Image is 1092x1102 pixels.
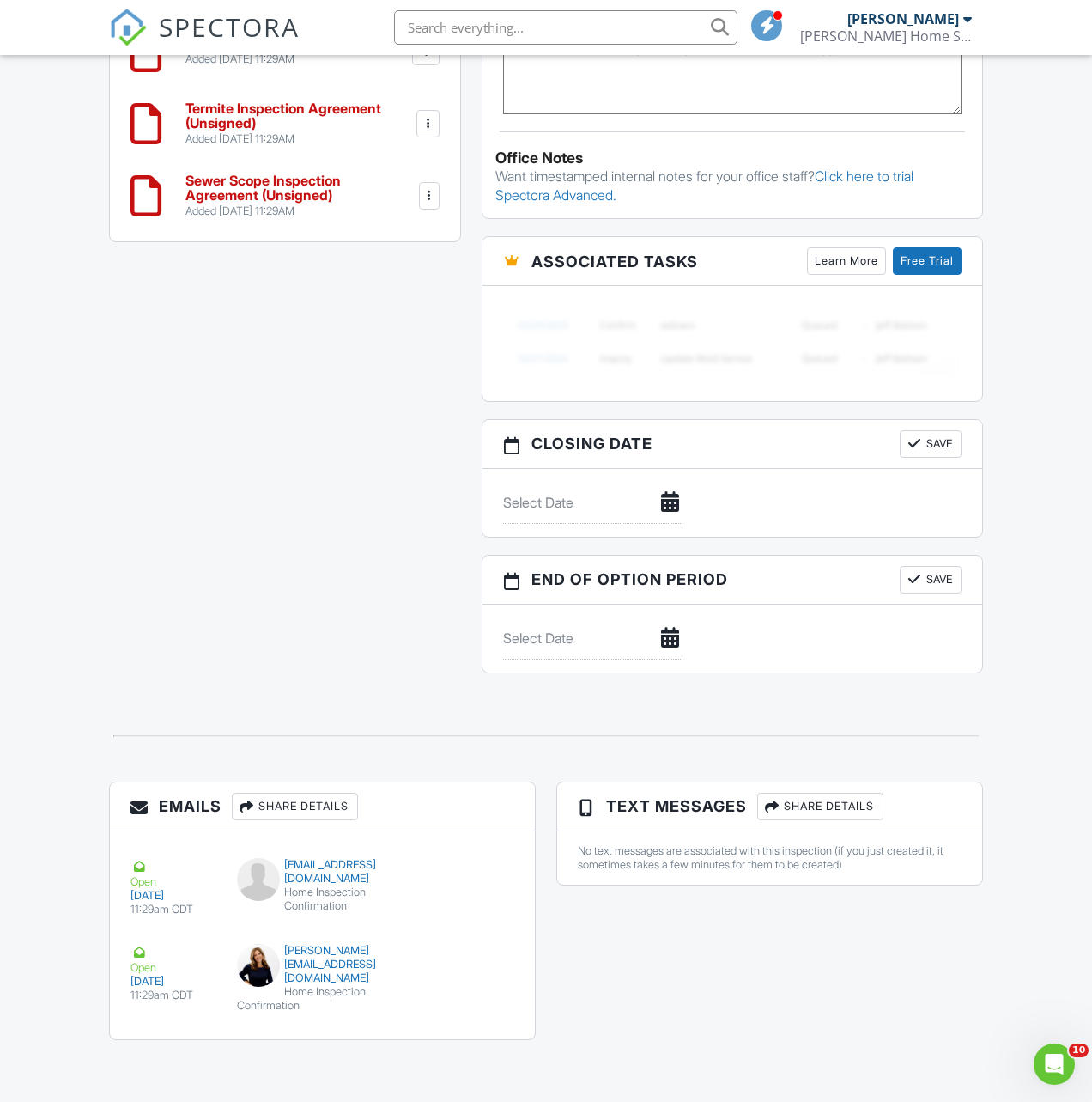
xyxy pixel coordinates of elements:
[237,944,408,985] div: [PERSON_NAME][EMAIL_ADDRESS][DOMAIN_NAME]
[893,247,962,275] a: Free Trial
[800,27,972,45] div: Ballinger Home Services, LLC
[159,9,300,45] span: SPECTORA
[185,204,415,218] div: Added [DATE] 11:29AM
[110,844,535,930] a: Open [DATE] 11:29am CDT [EMAIL_ADDRESS][DOMAIN_NAME] Home Inspection Confirmation
[185,101,413,147] a: Termite Inspection Agreement (Unsigned) Added [DATE] 11:29AM
[900,566,962,594] button: Save
[109,9,147,46] img: The Best Home Inspection Software - Spectora
[1034,1044,1075,1085] iframe: Intercom live chat
[531,250,698,273] span: Associated Tasks
[495,149,969,167] div: Office Notes
[237,858,280,901] img: default-user-f0147aede5fd5fa78ca7ade42f37bd4542148d508eef1c3d3ea960f66861d68b.jpg
[130,903,216,916] div: 11:29am CDT
[130,975,216,989] div: [DATE]
[237,944,280,987] img: data
[130,944,216,975] div: Open
[110,930,535,1026] a: Open [DATE] 11:29am CDT [PERSON_NAME][EMAIL_ADDRESS][DOMAIN_NAME] Home Inspection Confirmation
[394,10,737,45] input: Search everything...
[130,889,216,903] div: [DATE]
[130,989,216,1002] div: 11:29am CDT
[237,858,408,886] div: [EMAIL_ADDRESS][DOMAIN_NAME]
[185,174,415,219] a: Sewer Scope Inspection Agreement (Unsigned) Added [DATE] 11:29AM
[807,247,886,275] a: Learn More
[109,23,300,59] a: SPECTORA
[578,844,962,872] div: No text messages are associated with this inspection (if you just created it, it sometimes takes ...
[557,782,982,831] h3: Text Messages
[495,167,969,205] p: Want timestamped internal notes for your office staff?
[185,101,413,131] h6: Termite Inspection Agreement (Unsigned)
[531,432,652,455] span: Closing date
[495,167,913,204] a: Click here to trial Spectora Advanced.
[503,299,962,383] img: blurred-tasks-251b60f19c3f713f9215ee2a18cbf2105fc2d72fcd585247cf5e9ec0c957c1dd.png
[185,132,413,146] div: Added [DATE] 11:29AM
[757,793,883,820] div: Share Details
[1069,1044,1089,1057] span: 10
[237,886,408,913] div: Home Inspection Confirmation
[847,10,959,27] div: [PERSON_NAME]
[503,618,682,660] input: Select Date
[503,482,682,524] input: Select Date
[900,430,962,458] button: Save
[232,793,358,820] div: Share Details
[130,858,216,889] div: Open
[185,174,415,204] h6: Sewer Scope Inspection Agreement (Unsigned)
[110,782,535,831] h3: Emails
[531,568,728,591] span: End of Option Period
[237,985,408,1013] div: Home Inspection Confirmation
